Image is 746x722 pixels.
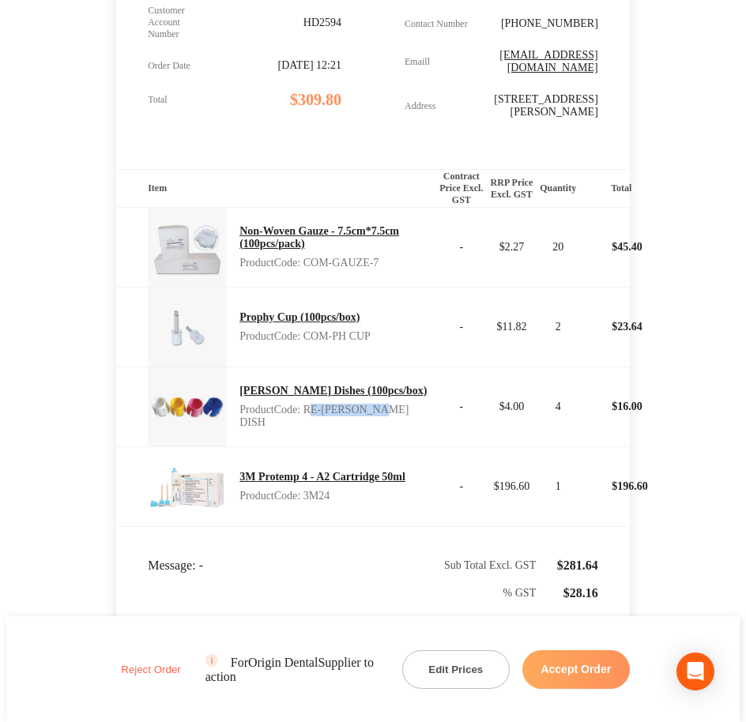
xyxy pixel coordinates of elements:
[537,321,578,333] p: 2
[239,404,436,429] p: Product Code: RE-[PERSON_NAME] DISH
[488,480,537,493] p: $196.60
[580,388,643,426] p: $16.00
[117,587,536,600] p: % GST
[437,480,486,493] p: -
[522,650,630,689] button: Accept Order
[501,17,598,30] p: [PHONE_NUMBER]
[239,490,405,502] p: Product Code: 3M24
[499,49,597,73] a: [EMAIL_ADDRESS][DOMAIN_NAME]
[239,330,371,343] p: Product Code: COM-PH CUP
[437,559,536,572] p: Sub Total Excl. GST
[537,170,579,208] th: Quantity
[148,367,227,446] img: YzlwamR2Mg
[488,241,537,254] p: $2.27
[469,93,598,118] p: [STREET_ADDRESS][PERSON_NAME]
[290,91,341,108] span: $309.80
[437,400,486,413] p: -
[405,56,430,68] p: Emaill
[405,18,468,30] p: Contact Number
[116,170,436,208] th: Item
[239,311,360,323] a: Prophy Cup (100pcs/box)
[402,650,510,689] button: Edit Prices
[278,59,342,72] p: [DATE] 12:21
[116,527,436,574] td: Message: -
[537,400,578,413] p: 4
[116,663,186,676] button: Reject Order
[676,652,714,690] div: Open Intercom Messenger
[239,257,436,269] p: Product Code: COM-GAUZE-7
[148,5,213,40] p: Customer Account Number
[488,400,537,413] p: $4.00
[537,241,578,254] p: 20
[239,225,399,250] a: Non-Woven Gauze - 7.5cm*7.5cm (100pcs/pack)
[580,468,643,506] p: $196.60
[148,288,227,367] img: YndjcndtMw
[537,558,598,573] p: $281.64
[148,94,168,106] p: Total
[437,321,486,333] p: -
[436,170,487,208] th: Contract Price Excl. GST
[239,471,405,483] a: 3M Protemp 4 - A2 Cartridge 50ml
[239,385,427,397] a: [PERSON_NAME] Dishes (100pcs/box)
[405,100,435,112] p: Address
[487,170,537,208] th: RRP Price Excl. GST
[537,480,578,493] p: 1
[148,208,227,287] img: OTNkMHlyMw
[205,654,383,684] p: For Origin Dental Supplier to action
[148,60,190,72] p: Order Date
[303,17,341,29] p: HD2594
[437,241,486,254] p: -
[580,228,643,266] p: $45.40
[579,170,630,208] th: Total
[580,308,643,346] p: $23.64
[537,586,598,600] p: $28.16
[488,321,537,333] p: $11.82
[148,447,227,526] img: dXU4M2U3NQ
